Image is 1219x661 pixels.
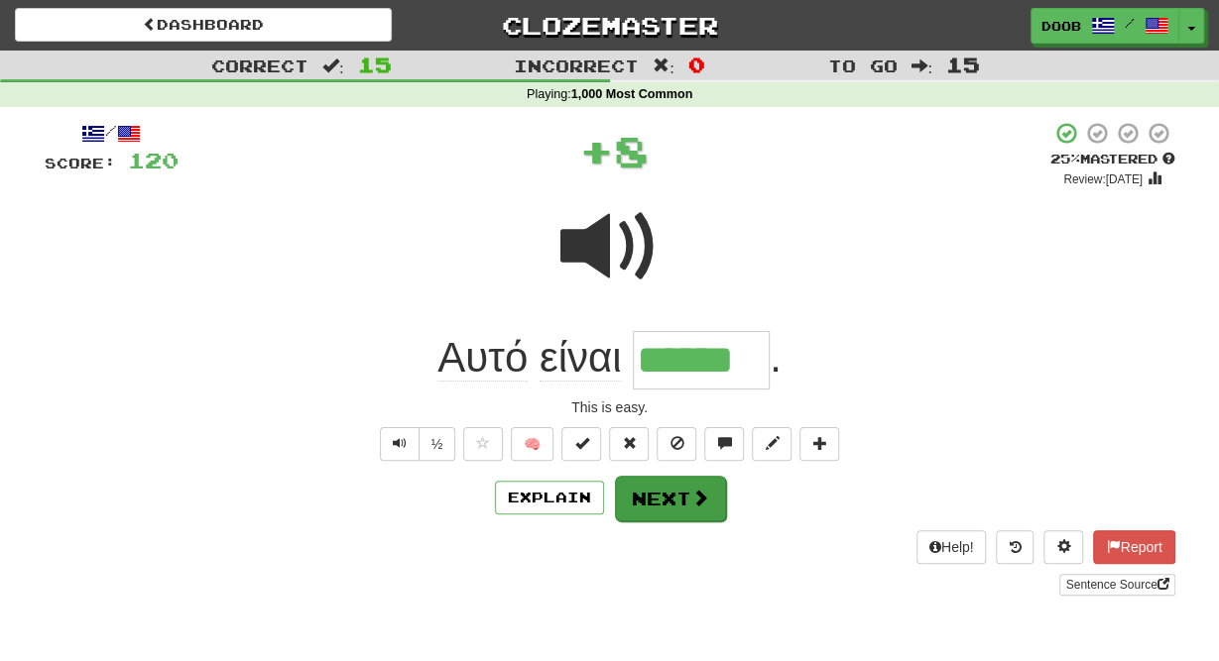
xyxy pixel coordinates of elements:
[45,155,116,171] span: Score:
[211,55,308,75] span: Correct
[615,476,726,521] button: Next
[45,397,1175,417] div: This is easy.
[511,427,553,461] button: 🧠
[437,334,528,382] span: Αυτό
[1041,17,1081,35] span: Doob
[688,53,705,76] span: 0
[380,427,420,461] button: Play sentence audio (ctl+space)
[657,427,696,461] button: Ignore sentence (alt+i)
[571,87,692,101] strong: 1,000 Most Common
[1125,16,1135,30] span: /
[911,57,932,74] span: :
[419,427,456,461] button: ½
[827,55,897,75] span: To go
[128,148,179,172] span: 120
[422,8,798,43] a: Clozemaster
[799,427,839,461] button: Add to collection (alt+a)
[704,427,744,461] button: Discuss sentence (alt+u)
[916,530,987,564] button: Help!
[579,121,614,180] span: +
[561,427,601,461] button: Set this sentence to 100% Mastered (alt+m)
[45,121,179,146] div: /
[463,427,503,461] button: Favorite sentence (alt+f)
[1050,151,1080,166] span: 25 %
[996,530,1034,564] button: Round history (alt+y)
[609,427,649,461] button: Reset to 0% Mastered (alt+r)
[1059,574,1174,596] a: Sentence Source
[1050,151,1175,168] div: Mastered
[752,427,792,461] button: Edit sentence (alt+d)
[376,427,456,461] div: Text-to-speech controls
[614,126,649,175] span: 8
[540,334,622,382] span: είναι
[1093,530,1174,564] button: Report
[514,55,639,75] span: Incorrect
[358,53,392,76] span: 15
[322,57,344,74] span: :
[495,481,604,514] button: Explain
[946,53,980,76] span: 15
[770,334,782,381] span: .
[1031,8,1179,44] a: Doob /
[653,57,674,74] span: :
[15,8,392,42] a: Dashboard
[1063,172,1143,186] small: Review: [DATE]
